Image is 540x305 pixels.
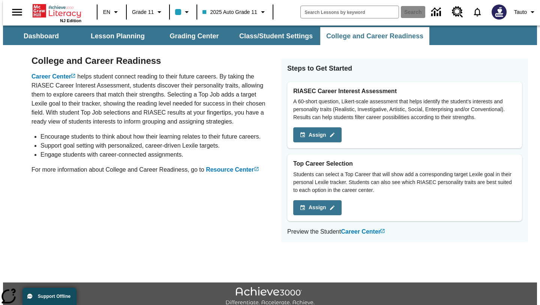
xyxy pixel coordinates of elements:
input: search field [301,6,399,18]
span: Grade 11 [132,8,154,16]
h3: Top Career Selection [293,160,516,168]
button: Grading Center [157,27,232,45]
a: Notifications [468,2,487,22]
span: NJ Edition [60,18,81,23]
p: Support goal setting with personalized, career-driven Lexile targets. [40,141,266,150]
a: Career Center [341,228,385,235]
button: Assign [293,127,342,142]
span: Tauto [514,8,527,16]
p: helps student connect reading to their future careers. By taking the RIASEC Career Interest Asses... [31,72,266,126]
a: Career Center [31,73,76,80]
a: Data Center [427,2,447,23]
p: Assign [309,131,326,139]
a: Home [33,3,81,18]
div: SubNavbar [3,26,537,45]
h2: Steps to Get Started [287,65,522,73]
h1: College and Career Readiness [31,56,266,66]
button: Class: 2025 Auto Grade 11, Select your class [199,5,270,19]
p: Engage students with career-connected assignments. [40,150,266,159]
button: Class/Student Settings [233,27,319,45]
img: Avatar [492,5,507,20]
span: 2025 Auto Grade 11 [202,8,257,16]
p: For more information about College and Career Readiness, go to [31,165,266,174]
button: Select a new avatar [487,2,511,22]
p: Students can select a Top Career that will show add a corresponding target Lexile goal in their p... [293,171,516,194]
button: Class color is light blue. Change class color [172,5,194,19]
button: Dashboard [4,27,79,45]
p: Assign [309,204,326,211]
a: Resource Center, Will open in new tab [206,166,259,173]
a: Resource Center, Will open in new tab [447,2,468,22]
h3: RIASEC Career Interest Assessment [293,88,516,95]
button: Support Offline [22,288,76,305]
button: Lesson Planning [80,27,155,45]
button: Open side menu [6,1,28,23]
div: SubNavbar [3,27,430,45]
div: Home [33,3,81,23]
span: EN [103,8,110,16]
button: Assign [293,200,342,215]
p: A 60-short question, Likert-scale assessment that helps identify the student’s interests and pers... [293,98,516,121]
p: Preview the Student [287,227,522,236]
p: Encourage students to think about how their learning relates to their future careers. [40,132,266,141]
span: Support Offline [38,294,70,299]
button: College and Career Readiness [320,27,429,45]
button: Language: EN, Select a language [100,5,124,19]
button: Grade: Grade 11, Select a grade [129,5,167,19]
button: Profile/Settings [511,5,540,19]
